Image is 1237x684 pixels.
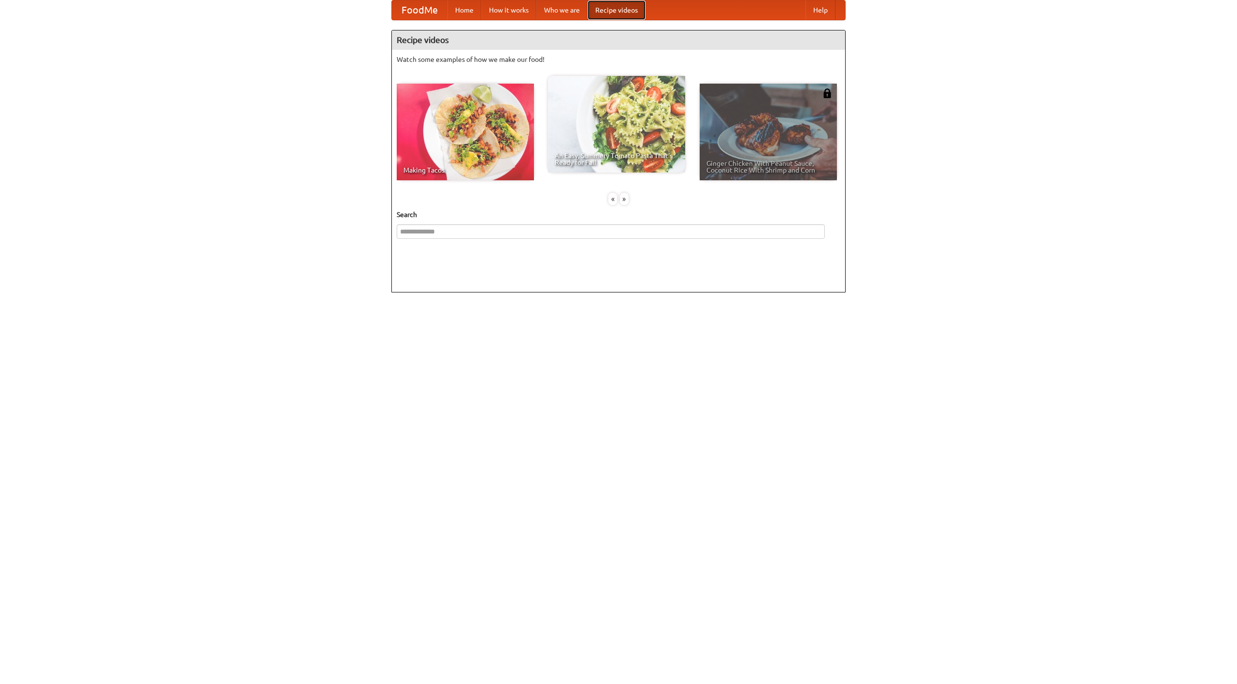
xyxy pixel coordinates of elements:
a: Making Tacos [397,84,534,180]
span: Making Tacos [403,167,527,174]
div: » [620,193,629,205]
a: Help [805,0,835,20]
a: Who we are [536,0,588,20]
a: An Easy, Summery Tomato Pasta That's Ready for Fall [548,76,685,173]
p: Watch some examples of how we make our food! [397,55,840,64]
h5: Search [397,210,840,219]
a: Home [447,0,481,20]
div: « [608,193,617,205]
h4: Recipe videos [392,30,845,50]
a: How it works [481,0,536,20]
a: Recipe videos [588,0,646,20]
span: An Easy, Summery Tomato Pasta That's Ready for Fall [555,152,678,166]
img: 483408.png [822,88,832,98]
a: FoodMe [392,0,447,20]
